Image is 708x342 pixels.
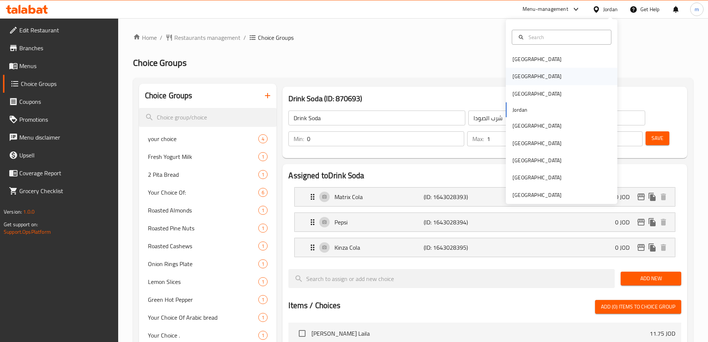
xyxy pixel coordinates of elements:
a: Upsell [3,146,118,164]
span: Fresh Yogurt Milk [148,152,259,161]
div: [GEOGRAPHIC_DATA] [513,122,562,130]
a: Coverage Report [3,164,118,182]
p: 0 JOD [615,243,636,252]
div: your choice4 [139,130,277,148]
a: Menus [3,57,118,75]
li: Expand [288,184,681,210]
span: Choice Groups [133,54,187,71]
a: Edit Restaurant [3,21,118,39]
span: 1 [259,296,267,303]
a: Promotions [3,111,118,128]
span: 1 [259,225,267,232]
p: Pepsi [334,218,423,227]
nav: breadcrumb [133,33,693,42]
span: Select choice [294,326,310,341]
span: Onion Rings Plate [148,259,259,268]
span: 1.0.0 [23,207,35,217]
span: 1 [259,171,267,178]
button: Save [646,131,669,145]
p: Matrix Cola [334,192,423,201]
div: Green Hot Pepper1 [139,291,277,309]
span: 4 [259,135,267,143]
span: 1 [259,278,267,285]
button: Add New [621,272,681,285]
div: Choices [258,170,268,179]
p: (ID: 1643028394) [424,218,483,227]
div: Choices [258,206,268,215]
span: 1 [259,261,267,268]
span: Lemon Slices [148,277,259,286]
div: [GEOGRAPHIC_DATA] [513,72,562,80]
div: [GEOGRAPHIC_DATA] [513,139,562,147]
p: 11.75 JOD [650,329,675,338]
li: Expand [288,210,681,235]
span: 2 Pita Bread [148,170,259,179]
span: Restaurants management [174,33,240,42]
div: Choices [258,242,268,250]
div: Choices [258,224,268,233]
a: Support.OpsPlatform [4,227,51,237]
p: (ID: 1643028395) [424,243,483,252]
p: Min: [294,134,304,143]
span: Coverage Report [19,169,112,178]
span: 1 [259,153,267,160]
span: Your Choice Of: [148,188,259,197]
input: search [139,108,277,127]
span: Grocery Checklist [19,186,112,195]
div: [GEOGRAPHIC_DATA] [513,173,562,182]
span: 1 [259,314,267,321]
span: Branches [19,44,112,52]
button: edit [636,217,647,228]
span: Menu disclaimer [19,133,112,142]
div: [GEOGRAPHIC_DATA] [513,55,562,63]
span: Upsell [19,151,112,160]
div: Choices [258,277,268,286]
div: Your Choice Of:6 [139,183,277,201]
li: / [243,33,246,42]
button: delete [658,242,669,253]
a: Menu disclaimer [3,128,118,146]
div: [GEOGRAPHIC_DATA] [513,156,562,164]
button: duplicate [647,242,658,253]
div: Choices [258,331,268,340]
button: duplicate [647,191,658,202]
h2: Choice Groups [145,90,193,101]
div: Menu-management [523,5,568,14]
p: (ID: 1643028393) [424,192,483,201]
span: Promotions [19,115,112,124]
span: your choice [148,134,259,143]
div: Choices [258,259,268,268]
div: 2 Pita Bread1 [139,166,277,183]
div: Onion Rings Plate1 [139,255,277,273]
span: [PERSON_NAME] Laila [311,329,650,338]
span: Version: [4,207,22,217]
div: Expand [295,238,675,257]
span: Add (0) items to choice group [601,302,675,311]
span: Edit Restaurant [19,26,112,35]
p: 0 JOD [615,218,636,227]
span: Menus [19,61,112,70]
div: Lemon Slices1 [139,273,277,291]
div: [GEOGRAPHIC_DATA] [513,90,562,98]
a: Grocery Checklist [3,182,118,200]
span: Your Choice Of Arabic bread [148,313,259,322]
span: Coupons [19,97,112,106]
div: Roasted Cashews1 [139,237,277,255]
span: Roasted Pine Nuts [148,224,259,233]
li: Expand [288,235,681,260]
span: Your Choice . [148,331,259,340]
span: 6 [259,189,267,196]
h2: Assigned to Drink Soda [288,170,681,181]
div: Expand [295,188,675,206]
div: Fresh Yogurt Milk1 [139,148,277,166]
a: Choice Groups [3,75,118,93]
span: Get support on: [4,220,38,229]
button: delete [658,191,669,202]
span: Roasted Cashews [148,242,259,250]
div: Expand [295,213,675,231]
a: Restaurants management [165,33,240,42]
input: search [288,269,615,288]
button: Add (0) items to choice group [595,300,681,314]
span: Roasted Almonds [148,206,259,215]
li: / [160,33,162,42]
